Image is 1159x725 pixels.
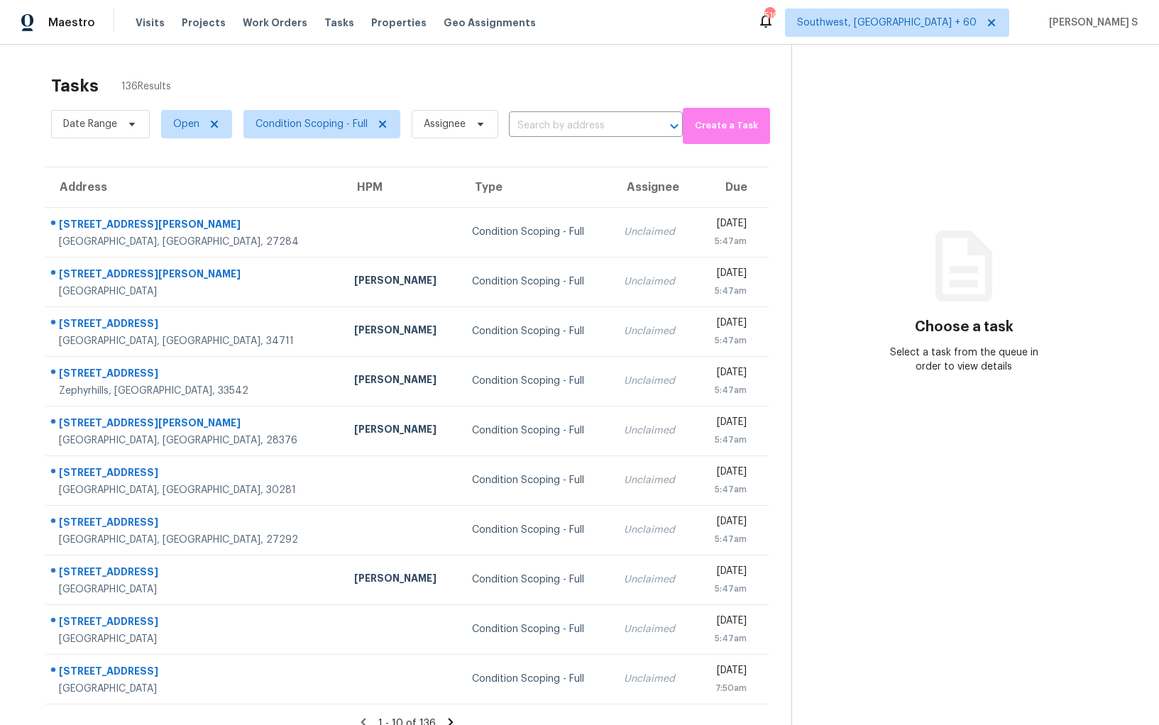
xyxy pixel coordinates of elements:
div: 510 [764,9,774,23]
div: [DATE] [706,614,746,631]
div: [STREET_ADDRESS] [59,664,331,682]
span: Assignee [424,117,466,131]
div: Unclaimed [624,622,684,636]
div: [DATE] [706,415,746,433]
div: [GEOGRAPHIC_DATA] [59,284,331,299]
div: [STREET_ADDRESS][PERSON_NAME] [59,217,331,235]
div: Unclaimed [624,672,684,686]
div: [STREET_ADDRESS][PERSON_NAME] [59,267,331,284]
div: [PERSON_NAME] [354,571,449,589]
div: [GEOGRAPHIC_DATA], [GEOGRAPHIC_DATA], 34711 [59,334,331,348]
div: Unclaimed [624,572,684,587]
h3: Choose a task [915,320,1014,334]
div: [PERSON_NAME] [354,422,449,440]
div: [GEOGRAPHIC_DATA], [GEOGRAPHIC_DATA], 30281 [59,483,331,497]
th: Due [695,167,768,207]
th: Address [45,167,343,207]
div: Unclaimed [624,424,684,438]
div: [STREET_ADDRESS] [59,614,331,632]
div: [GEOGRAPHIC_DATA], [GEOGRAPHIC_DATA], 27292 [59,533,331,547]
div: [DATE] [706,564,746,582]
button: Create a Task [683,108,770,144]
div: Condition Scoping - Full [472,622,600,636]
div: [DATE] [706,465,746,482]
span: Work Orders [243,16,307,30]
div: [STREET_ADDRESS] [59,515,331,533]
div: [PERSON_NAME] [354,372,449,390]
span: Visits [136,16,165,30]
div: Unclaimed [624,275,684,289]
div: Unclaimed [624,374,684,388]
div: Condition Scoping - Full [472,473,600,487]
th: Assignee [613,167,696,207]
div: Condition Scoping - Full [472,275,600,289]
span: Projects [182,16,226,30]
div: [GEOGRAPHIC_DATA], [GEOGRAPHIC_DATA], 28376 [59,433,331,448]
div: Zephyrhills, [GEOGRAPHIC_DATA], 33542 [59,384,331,398]
div: [DATE] [706,514,746,532]
div: [STREET_ADDRESS][PERSON_NAME] [59,416,331,433]
span: Date Range [63,117,117,131]
div: [DATE] [706,216,746,234]
div: 7:50am [706,681,746,695]
span: Geo Assignments [444,16,536,30]
div: [STREET_ADDRESS] [59,366,331,384]
div: [GEOGRAPHIC_DATA] [59,632,331,646]
span: Tasks [324,18,354,28]
span: 136 Results [121,79,171,94]
div: Unclaimed [624,324,684,338]
div: [GEOGRAPHIC_DATA] [59,682,331,696]
div: [STREET_ADDRESS] [59,316,331,334]
div: 5:47am [706,582,746,596]
div: [STREET_ADDRESS] [59,465,331,483]
div: 5:47am [706,631,746,646]
span: Create a Task [690,118,763,134]
div: Select a task from the queue in order to view details [878,345,1050,374]
div: [DATE] [706,266,746,284]
span: Maestro [48,16,95,30]
div: Condition Scoping - Full [472,324,600,338]
div: [DATE] [706,365,746,383]
div: 5:47am [706,433,746,447]
div: 5:47am [706,284,746,298]
div: Condition Scoping - Full [472,523,600,537]
div: [PERSON_NAME] [354,273,449,291]
div: Condition Scoping - Full [472,424,600,438]
span: Properties [371,16,427,30]
span: Southwest, [GEOGRAPHIC_DATA] + 60 [797,16,977,30]
div: 5:47am [706,383,746,397]
span: Open [173,117,199,131]
span: Condition Scoping - Full [256,117,368,131]
button: Open [664,116,684,136]
div: [GEOGRAPHIC_DATA], [GEOGRAPHIC_DATA], 27284 [59,235,331,249]
div: Condition Scoping - Full [472,572,600,587]
div: 5:47am [706,333,746,348]
div: [DATE] [706,316,746,333]
div: Condition Scoping - Full [472,225,600,239]
h2: Tasks [51,79,99,93]
div: 5:47am [706,532,746,546]
div: [STREET_ADDRESS] [59,565,331,582]
div: Condition Scoping - Full [472,672,600,686]
th: HPM [343,167,461,207]
div: [GEOGRAPHIC_DATA] [59,582,331,597]
th: Type [461,167,612,207]
div: [PERSON_NAME] [354,323,449,341]
div: Unclaimed [624,523,684,537]
span: [PERSON_NAME] S [1043,16,1138,30]
div: Condition Scoping - Full [472,374,600,388]
input: Search by address [509,115,643,137]
div: [DATE] [706,663,746,681]
div: Unclaimed [624,225,684,239]
div: 5:47am [706,234,746,248]
div: 5:47am [706,482,746,497]
div: Unclaimed [624,473,684,487]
